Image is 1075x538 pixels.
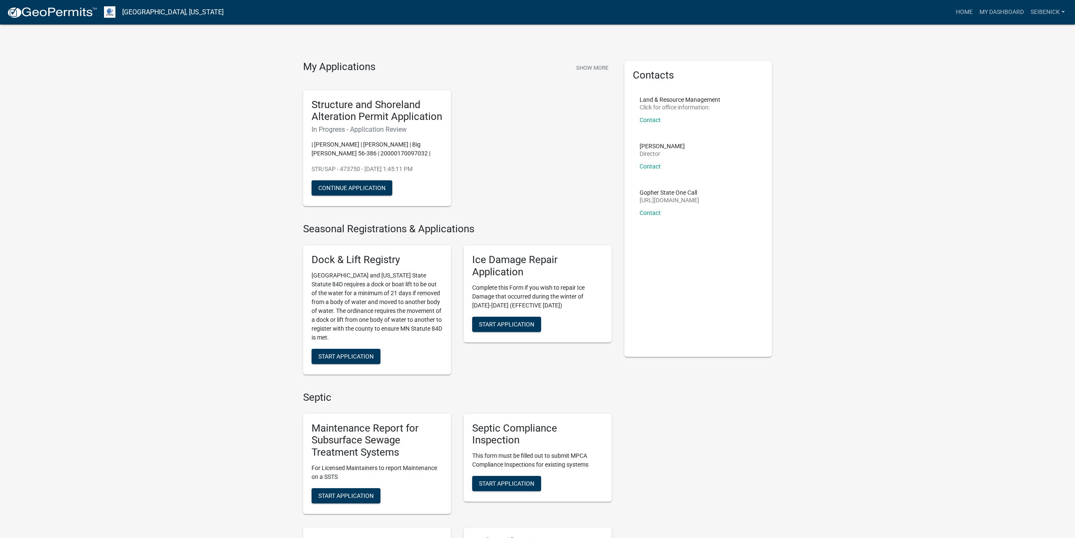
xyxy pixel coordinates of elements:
h4: Seasonal Registrations & Applications [303,223,612,235]
h5: Contacts [633,69,764,82]
p: Complete this Form if you wish to repair Ice Damage that occurred during the winter of [DATE]-[DA... [472,283,603,310]
h4: Septic [303,391,612,404]
p: For Licensed Maintainers to report Maintenance on a SSTS [312,464,443,481]
p: Director [640,151,685,157]
p: Gopher State One Call [640,190,699,196]
a: Contact [640,209,661,216]
a: Seibenick [1027,4,1068,20]
a: Contact [640,163,661,170]
button: Start Application [472,317,541,332]
h5: Septic Compliance Inspection [472,422,603,447]
h5: Structure and Shoreland Alteration Permit Application [312,99,443,123]
img: Otter Tail County, Minnesota [104,6,115,18]
p: [URL][DOMAIN_NAME] [640,197,699,203]
a: My Dashboard [976,4,1027,20]
a: Contact [640,117,661,123]
h5: Ice Damage Repair Application [472,254,603,278]
h6: In Progress - Application Review [312,125,443,133]
h4: My Applications [303,61,375,73]
span: Start Application [479,321,534,327]
a: [GEOGRAPHIC_DATA], [US_STATE] [122,5,224,19]
button: Show More [573,61,612,75]
span: Start Application [318,492,374,499]
button: Start Application [472,476,541,491]
button: Continue Application [312,180,392,196]
p: This form must be filled out to submit MPCA Compliance Inspections for existing systems [472,451,603,469]
h5: Maintenance Report for Subsurface Sewage Treatment Systems [312,422,443,459]
p: STR/SAP - 473750 - [DATE] 1:45:11 PM [312,165,443,174]
span: Start Application [318,353,374,359]
p: | [PERSON_NAME] | [PERSON_NAME] | Big [PERSON_NAME] 56-386 | 20000170097032 | [312,140,443,158]
p: [GEOGRAPHIC_DATA] and [US_STATE] State Statute 84D requires a dock or boat lift to be out of the ... [312,271,443,342]
a: Home [952,4,976,20]
button: Start Application [312,349,380,364]
h5: Dock & Lift Registry [312,254,443,266]
p: Land & Resource Management [640,97,720,103]
button: Start Application [312,488,380,503]
span: Start Application [479,480,534,487]
p: [PERSON_NAME] [640,143,685,149]
p: Click for office information: [640,104,720,110]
